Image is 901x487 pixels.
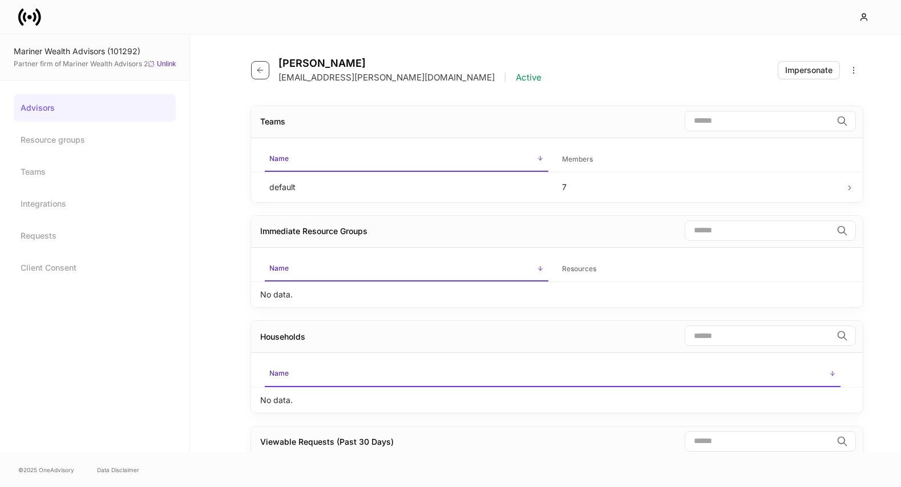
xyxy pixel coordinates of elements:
button: Unlink [148,60,176,69]
a: Integrations [14,190,176,218]
div: Viewable Requests (Past 30 Days) [260,436,394,448]
span: Partner firm of [14,59,148,69]
span: Members [557,148,841,171]
div: Immediate Resource Groups [260,226,367,237]
div: Mariner Wealth Advisors (101292) [14,46,176,57]
p: | [504,72,507,83]
span: Name [265,362,841,387]
h6: Name [269,263,289,273]
span: Resources [557,257,841,281]
button: Impersonate [778,61,840,79]
h6: Resources [562,263,596,274]
a: Requests [14,222,176,249]
div: Households [260,331,305,343]
span: Name [265,257,548,281]
p: No data. [260,289,293,300]
td: default [260,172,553,202]
p: [EMAIL_ADDRESS][PERSON_NAME][DOMAIN_NAME] [278,72,495,83]
a: Client Consent [14,254,176,281]
p: Active [516,72,542,83]
div: Impersonate [785,65,833,76]
a: Advisors [14,94,176,122]
span: Name [265,147,548,172]
h4: [PERSON_NAME] [278,57,542,70]
a: Teams [14,158,176,186]
h6: Name [269,368,289,379]
a: Resource groups [14,126,176,154]
h6: Members [562,154,593,164]
h6: Name [269,153,289,164]
div: Teams [260,116,285,127]
a: Data Disclaimer [97,465,139,474]
p: No data. [260,395,293,406]
td: 7 [553,172,846,202]
a: Mariner Wealth Advisors 2 [63,59,148,68]
span: © 2025 OneAdvisory [18,465,74,474]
